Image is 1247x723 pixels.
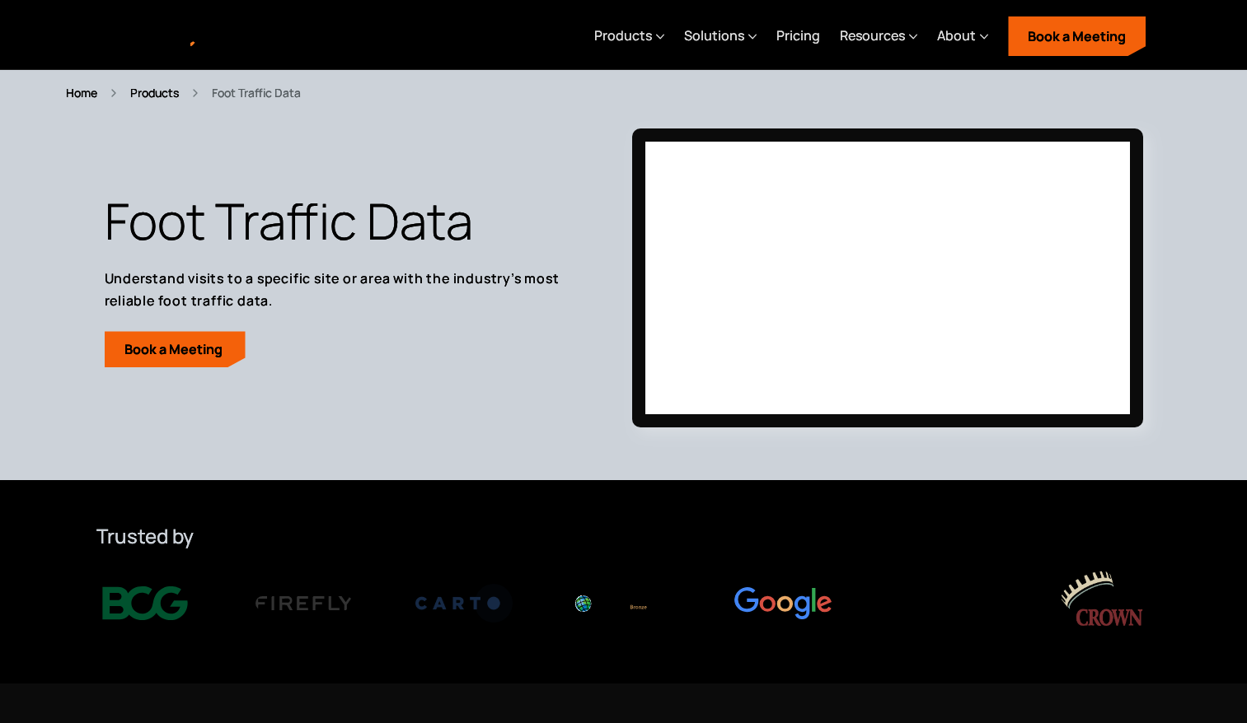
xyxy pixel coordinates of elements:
[684,2,757,70] div: Solutions
[105,331,246,367] a: Book a Meeting
[105,268,571,311] p: Understand visits to a specific site or area with the industry’s most reliable foot traffic data.
[574,594,672,612] img: Esri logo
[937,2,988,70] div: About
[776,2,820,70] a: Pricing
[63,21,198,49] a: home
[255,596,353,609] img: Firefly Advertising logo
[594,26,652,45] div: Products
[212,83,301,102] div: Foot Traffic Data
[684,26,744,45] div: Solutions
[1164,26,1184,46] img: Search icon
[96,523,1151,549] h2: Trusted by
[894,595,992,612] img: liveramp logo
[96,583,194,624] img: BCG logo
[937,26,976,45] div: About
[1053,569,1151,637] img: southern crown logo
[105,189,571,254] h1: Foot Traffic Data
[594,2,664,70] div: Products
[734,587,832,619] img: Google logo
[645,142,1130,414] iframe: Unacast - European Vaccines v2
[1008,16,1146,56] a: Book a Meeting
[840,26,905,45] div: Resources
[415,584,513,622] img: Carto logo
[130,83,179,102] a: Products
[63,21,198,49] img: Unacast text logo
[840,2,917,70] div: Resources
[66,83,97,102] a: Home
